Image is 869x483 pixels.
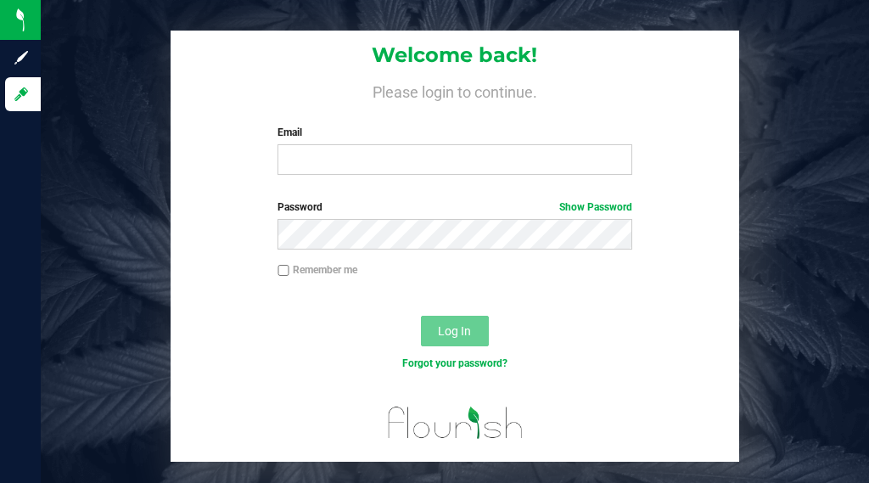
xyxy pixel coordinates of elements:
[559,201,632,213] a: Show Password
[278,265,289,277] input: Remember me
[171,44,740,66] h1: Welcome back!
[278,262,357,278] label: Remember me
[421,316,489,346] button: Log In
[13,86,30,103] inline-svg: Log in
[278,201,322,213] span: Password
[171,81,740,101] h4: Please login to continue.
[384,390,526,451] img: flourish_logo.png
[278,125,631,140] label: Email
[438,324,471,338] span: Log In
[13,49,30,66] inline-svg: Sign up
[402,357,507,369] a: Forgot your password?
